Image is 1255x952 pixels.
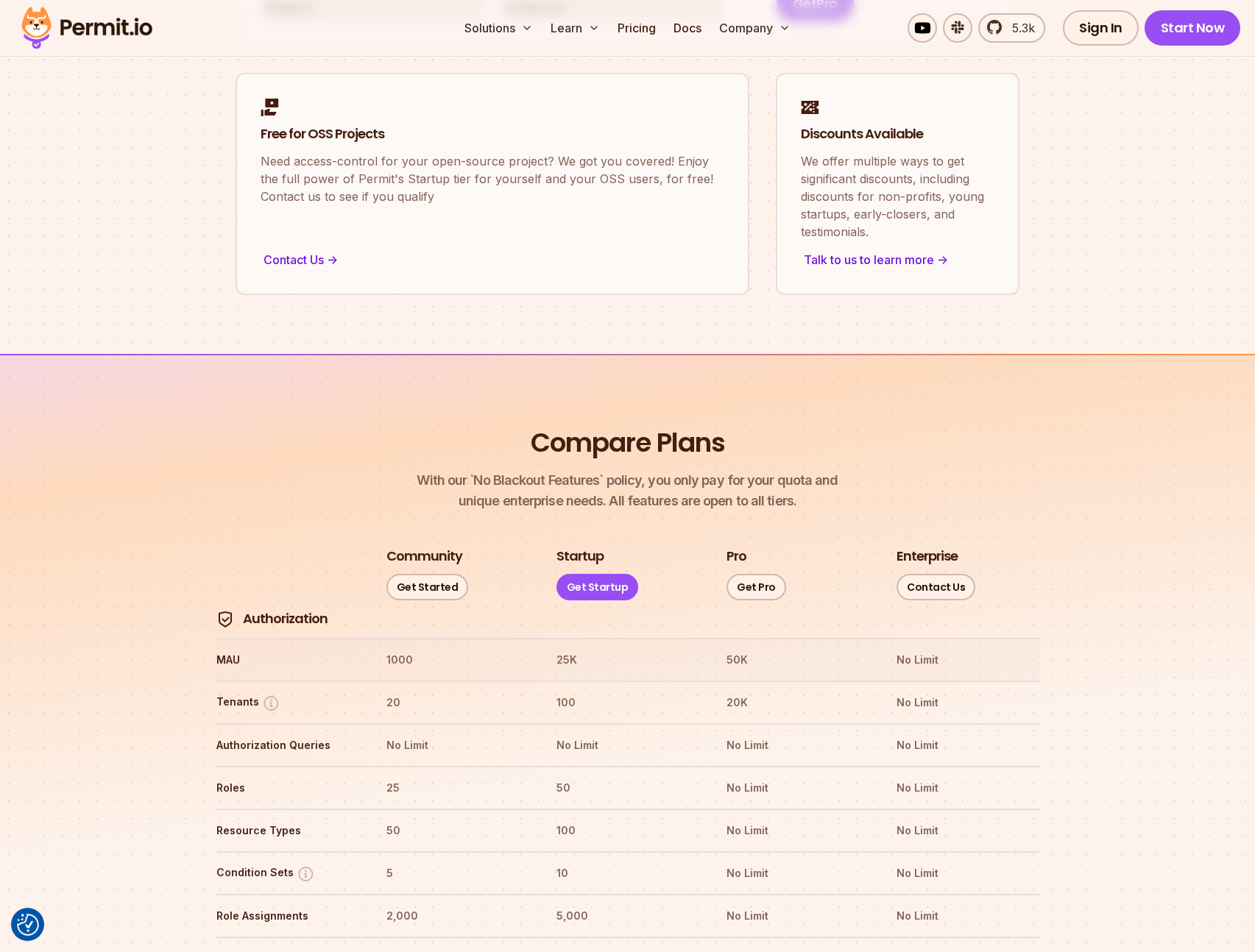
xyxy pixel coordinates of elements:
[776,73,1019,295] a: Discounts AvailableWe offer multiple ways to get significant discounts, including discounts for n...
[556,819,699,842] th: 100
[726,862,869,885] th: No Limit
[726,776,869,800] th: No Limit
[236,73,749,295] a: Free for OSS ProjectsNeed access-control for your open-source project? We got you covered! Enjoy ...
[216,864,315,883] button: Condition Sets
[556,904,699,928] th: 5,000
[556,547,604,566] h3: Startup
[896,691,1039,714] th: No Limit
[896,776,1039,800] th: No Limit
[978,13,1045,43] a: 5.3k
[713,13,796,43] button: Company
[727,574,786,600] a: Get Pro
[216,819,359,842] th: Resource Types
[556,574,639,600] a: Get Startup
[668,13,707,43] a: Docs
[216,694,280,712] button: Tenants
[801,152,994,241] p: We offer multiple ways to get significant discounts, including discounts for non-profits, young s...
[216,776,359,800] th: Roles
[556,862,699,885] th: 10
[386,862,529,885] th: 5
[556,648,699,672] th: 25K
[801,249,994,270] div: Talk to us to learn more
[386,574,469,600] a: Get Started
[386,733,529,757] th: No Limit
[216,904,359,928] th: Role Assignments
[896,733,1039,757] th: No Limit
[243,610,328,628] h4: Authorization
[937,251,948,269] span: ->
[17,914,39,936] img: Revisit consent button
[726,904,869,928] th: No Limit
[261,152,724,205] p: Need access-control for your open-source project? We got you covered! Enjoy the full power of Per...
[896,862,1039,885] th: No Limit
[612,13,662,43] a: Pricing
[216,733,359,757] th: Authorization Queries
[216,611,234,628] img: Authorization
[417,470,838,511] p: unique enterprise needs. All features are open to all tiers.
[556,776,699,800] th: 50
[556,733,699,757] th: No Limit
[556,691,699,714] th: 100
[17,914,39,936] button: Consent Preferences
[386,904,529,928] th: 2,000
[545,13,606,43] button: Learn
[386,819,529,842] th: 50
[386,648,529,672] th: 1000
[896,904,1039,928] th: No Limit
[15,3,159,53] img: Permit logo
[726,819,869,842] th: No Limit
[897,547,958,566] h3: Enterprise
[386,691,529,714] th: 20
[459,13,539,43] button: Solutions
[726,733,869,757] th: No Limit
[727,547,746,566] h3: Pro
[386,547,462,566] h3: Community
[417,470,838,491] span: With our `No Blackout Features` policy, you only pay for your quota and
[726,691,869,714] th: 20K
[897,574,975,600] a: Contact Us
[261,125,724,143] h2: Free for OSS Projects
[1003,19,1035,37] span: 5.3k
[801,125,994,143] h2: Discounts Available
[531,425,725,461] h2: Compare Plans
[327,251,338,269] span: ->
[1063,10,1139,46] a: Sign In
[386,776,529,800] th: 25
[1145,10,1241,46] a: Start Now
[261,249,724,270] div: Contact Us
[216,648,359,672] th: MAU
[726,648,869,672] th: 50K
[896,819,1039,842] th: No Limit
[896,648,1039,672] th: No Limit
